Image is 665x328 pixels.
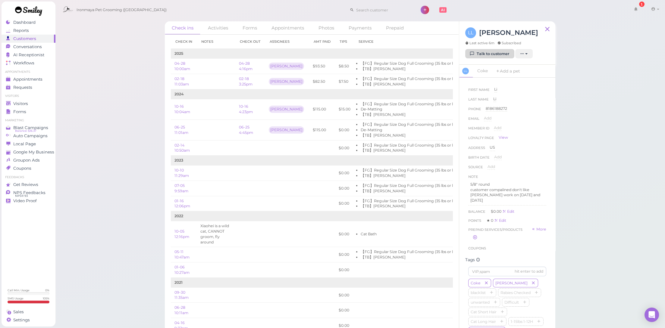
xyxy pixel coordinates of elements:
span: Prepaid services/products [468,227,522,233]
span: Source [468,164,483,174]
a: Activities [201,21,235,34]
div: Li [493,96,496,102]
div: Edit [502,209,514,214]
a: 04-28 4:16pm [239,61,253,71]
span: Loyalty page [468,135,494,143]
a: Reports [2,26,55,35]
a: Add a pet [492,65,524,78]
span: NPS® 93 [15,193,28,198]
li: Visitors [2,94,55,98]
a: View [499,135,508,140]
li: 【FG】Regular Size Dog Full Grooming (35 lbs or less) [361,198,460,204]
a: 10-10 11:29am [174,168,189,178]
span: Forms [13,109,26,114]
span: Balance [468,209,486,214]
a: Dashboard [2,18,55,26]
span: LL [462,68,469,74]
a: Settings [2,316,55,324]
li: Feedbacks [2,175,55,179]
span: AI Receptionist [13,52,44,57]
a: 01-16 12:06pm [174,199,190,209]
li: 【TB】[PERSON_NAME] [361,66,460,72]
span: Appointments [13,77,42,82]
td: $82.50 [309,74,335,89]
span: Cat Long Hair [469,319,497,324]
a: Video Proof [2,197,55,205]
a: Payments [342,21,378,34]
li: 【TB】[PERSON_NAME] [361,188,460,194]
li: Cat Bath [361,231,460,237]
li: Appointments [2,70,55,74]
td: $0.00 [335,140,354,156]
span: Auto Campaigns [13,133,48,138]
a: Google My Business [2,148,55,156]
td: $0.00 [335,120,354,141]
span: LL [465,27,476,38]
div: [PERSON_NAME] [269,78,304,85]
span: Ironmaya Pet Grooming ([GEOGRAPHIC_DATA]) [77,2,167,18]
div: [PERSON_NAME] [269,63,304,70]
div: Call Min. Usage [8,288,30,292]
b: 2025 [174,51,183,56]
a: Forms [236,21,264,34]
th: Notes [197,35,235,49]
span: Email [468,116,479,125]
li: 【TB】[PERSON_NAME] [361,82,460,87]
a: 02-18 3:25pm [239,76,253,86]
span: Workflows [13,60,34,66]
span: Add [488,164,495,169]
li: 【TB】[PERSON_NAME] [361,203,460,209]
a: Local Page [2,140,55,148]
td: $0.00 [335,287,354,303]
span: blacklist [469,290,487,295]
span: Requests [13,85,32,90]
li: 【FG】Regular Size Dog Full Grooming (35 lbs or less) [361,101,460,107]
a: 10-16 4:23pm [239,104,253,114]
td: $115.00 [309,99,335,120]
span: First Name [468,87,490,96]
td: $115.00 [309,120,335,141]
li: 【FG】Regular Size Dog Full Grooming (35 lbs or less) [361,61,460,66]
span: Add [494,155,502,159]
div: US [490,145,495,151]
span: Cat Short Hair [469,310,498,314]
a: 10-05 12:16pm [174,229,189,239]
div: [PERSON_NAME] [269,106,304,113]
span: Address [468,145,485,154]
b: 2023 [174,158,183,162]
li: 【FG】Regular Size Dog Full Grooming (35 lbs or less) [361,143,460,148]
th: Service [354,35,464,49]
li: 【FG】Regular Size Dog Full Grooming (35 lbs or less) [361,168,460,173]
li: 【TB】[PERSON_NAME] [361,112,460,117]
span: Blast Campaigns [13,125,48,130]
a: Coupons [2,164,55,172]
th: Check in [171,35,197,49]
span: Subscribed [497,41,521,45]
span: Coupons [468,246,486,250]
a: Customers [2,35,55,43]
span: NPS Feedbacks [13,190,45,195]
a: 02-14 10:50am [174,143,190,153]
div: [PERSON_NAME] [269,126,304,134]
th: Check out [235,35,265,49]
td: $0.00 [335,166,354,181]
span: Video Proof [13,198,37,203]
span: ★ 0 [487,218,494,223]
div: SMS Usage [8,296,24,300]
li: De-Matting [361,107,460,112]
a: Check ins [165,21,200,35]
td: $0.00 [335,262,354,278]
th: Tips [335,35,354,49]
a: Groupon Ads [2,156,55,164]
a: Requests [2,83,55,91]
span: Customers [13,36,36,41]
a: 06-25 11:01am [174,125,188,135]
a: 04-28 10:00am [174,61,190,71]
li: 【FG】Regular Size Dog Full Grooming (35 lbs or less) [361,249,460,255]
a: Appointments [265,21,311,34]
td: $93.50 [309,59,335,74]
a: Workflows [2,59,55,67]
span: Li [494,87,497,91]
input: VIP,spam [468,267,546,276]
a: Coke [474,65,491,77]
